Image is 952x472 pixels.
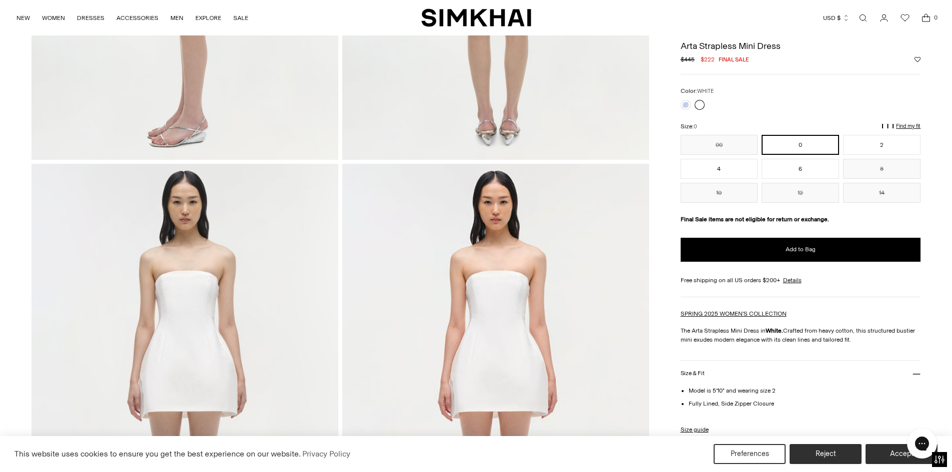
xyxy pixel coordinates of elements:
span: WHITE [697,88,714,94]
button: 00 [681,135,758,155]
span: Add to Bag [786,245,816,254]
button: 4 [681,159,758,179]
span: $222 [701,55,715,64]
button: USD $ [823,7,850,29]
a: Size guide [681,425,709,434]
a: Wishlist [895,8,915,28]
button: 2 [843,135,921,155]
a: Privacy Policy (opens in a new tab) [301,447,352,462]
button: Size & Fit [681,361,921,386]
a: Open search modal [853,8,873,28]
a: Go to the account page [874,8,894,28]
iframe: Sign Up via Text for Offers [8,434,100,464]
iframe: Gorgias live chat messenger [902,425,942,462]
a: MEN [170,7,183,29]
button: 14 [843,183,921,203]
span: This website uses cookies to ensure you get the best experience on our website. [14,449,301,459]
p: The Arta Strapless Mini Dress in Crafted from heavy cotton, this structured bustier mini exudes m... [681,326,921,344]
span: 0 [931,13,940,22]
button: Preferences [714,444,786,464]
a: SALE [233,7,248,29]
button: 12 [762,183,839,203]
s: $445 [681,55,695,64]
a: WOMEN [42,7,65,29]
div: Free shipping on all US orders $200+ [681,276,921,285]
button: Accept [866,444,938,464]
button: 8 [843,159,921,179]
h3: Size & Fit [681,370,705,377]
label: Color: [681,86,714,96]
a: EXPLORE [195,7,221,29]
a: Open cart modal [916,8,936,28]
li: Fully Lined, Side Zipper Closure [689,399,921,408]
a: ACCESSORIES [116,7,158,29]
button: Add to Bag [681,238,921,262]
button: 10 [681,183,758,203]
li: Model is 5'10" and wearing size 2 [689,386,921,395]
a: DRESSES [77,7,104,29]
a: SIMKHAI [421,8,531,27]
button: Add to Wishlist [915,56,921,62]
strong: Final Sale items are not eligible for return or exchange. [681,216,829,223]
a: SPRING 2025 WOMEN'S COLLECTION [681,310,787,317]
h1: Arta Strapless Mini Dress [681,41,921,50]
button: Reject [790,444,862,464]
button: 6 [762,159,839,179]
span: 0 [694,123,697,130]
button: 0 [762,135,839,155]
a: Details [783,276,802,285]
strong: White. [766,327,783,334]
a: NEW [16,7,30,29]
label: Size: [681,122,697,131]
